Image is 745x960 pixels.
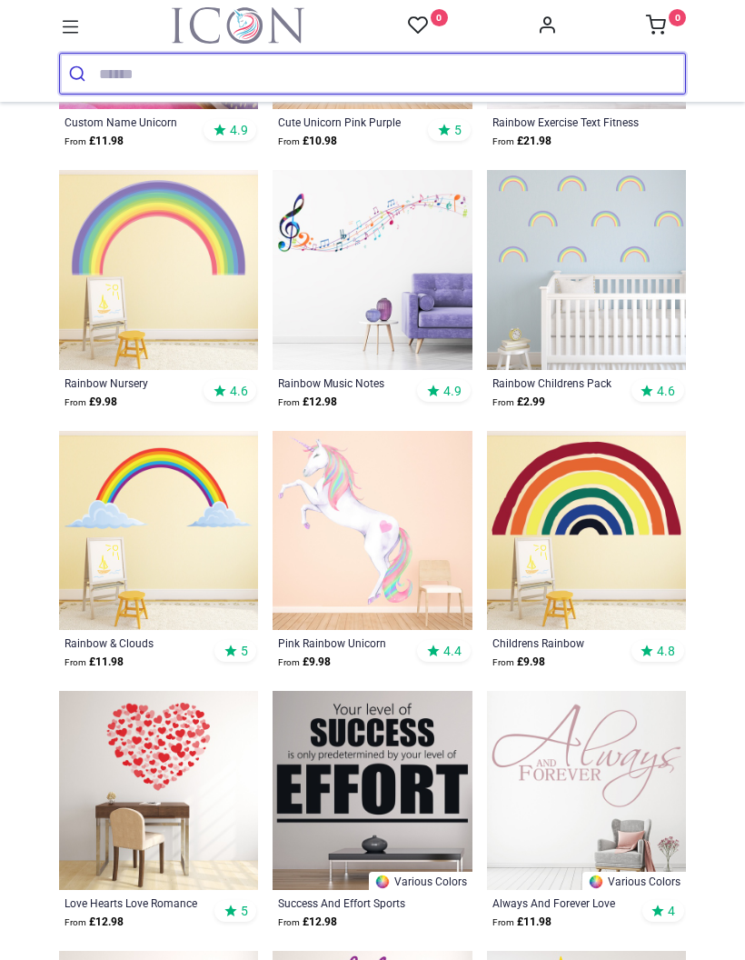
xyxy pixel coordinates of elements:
span: From [278,657,300,667]
span: From [492,397,514,407]
img: Rainbow Nursery Wall Sticker - Mod9 [59,170,258,369]
strong: £ 12.98 [65,914,124,931]
span: From [65,397,86,407]
span: From [278,136,300,146]
span: 4 [668,903,675,919]
span: 4.9 [230,122,248,138]
button: Submit [60,54,99,94]
span: From [65,136,86,146]
a: Various Colors [582,872,686,890]
img: Rainbow Childrens Wall Sticker Pack [487,170,686,369]
span: 5 [454,122,462,138]
strong: £ 10.98 [278,133,337,150]
img: Pink Rainbow Unicorn Wall Sticker [273,431,472,630]
strong: £ 12.98 [278,394,337,411]
a: Various Colors [369,872,472,890]
a: Rainbow Music Notes [278,375,429,390]
img: Rainbow & Clouds Wall Sticker [59,431,258,630]
a: Love Hearts Love Romance [65,895,215,910]
span: From [278,917,300,927]
a: Rainbow Nursery [65,375,215,390]
img: Icon Wall Stickers [172,7,304,44]
span: 4.6 [657,383,675,399]
a: 0 [408,15,448,37]
img: Color Wheel [588,874,604,890]
a: Custom Name Unicorn Rainbows & Hearts Kids Room [65,115,215,129]
span: 4.8 [657,643,675,659]
span: 4.6 [230,383,248,399]
span: 5 [241,643,248,659]
span: From [492,657,514,667]
a: Logo of Icon Wall Stickers [172,7,304,44]
strong: £ 9.98 [492,654,545,671]
sup: 0 [431,9,448,26]
span: 4.4 [443,643,462,659]
img: Love Hearts Love Romance Wall Sticker [59,691,258,890]
sup: 0 [669,9,686,26]
img: Rainbow Music Notes Wall Sticker - Mod7 [273,170,472,369]
a: Rainbow & Clouds [65,635,215,650]
strong: £ 9.98 [278,654,331,671]
span: From [65,657,86,667]
strong: £ 11.98 [65,654,124,671]
img: Childrens Rainbow Wall Sticker [487,431,686,630]
img: Color Wheel [374,874,391,890]
a: Always And Forever Love Quote [492,895,643,910]
a: Rainbow Childrens Pack [492,375,643,390]
strong: £ 2.99 [492,394,545,411]
a: 0 [646,20,686,35]
strong: £ 21.98 [492,133,551,150]
a: Success And Effort Sports Quote [278,895,429,910]
img: Always And Forever Love Quote Wall Sticker - Mod2 [487,691,686,890]
span: From [492,917,514,927]
span: From [492,136,514,146]
span: 5 [241,903,248,919]
strong: £ 11.98 [492,914,551,931]
img: Success And Effort Sports Quote Wall Sticker [273,691,472,890]
span: 4.9 [443,383,462,399]
strong: £ 9.98 [65,394,117,411]
span: From [278,397,300,407]
a: Childrens Rainbow [492,635,643,650]
a: Cute Unicorn Pink Purple Hearts [278,115,429,129]
a: Pink Rainbow Unicorn [278,635,429,650]
strong: £ 11.98 [65,133,124,150]
span: From [65,917,86,927]
strong: £ 12.98 [278,914,337,931]
a: Account Info [537,20,557,35]
a: Rainbow Exercise Text Fitness Gym [492,115,643,129]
